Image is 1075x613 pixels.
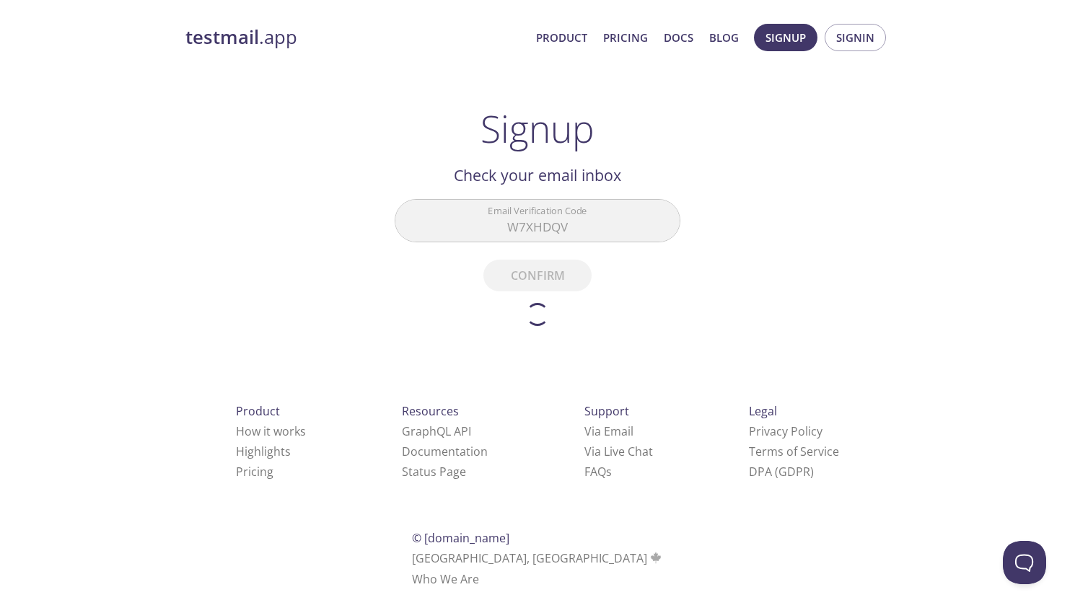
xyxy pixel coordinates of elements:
strong: testmail [185,25,259,50]
iframe: Help Scout Beacon - Open [1003,541,1046,584]
a: testmail.app [185,25,525,50]
span: © [DOMAIN_NAME] [412,530,509,546]
h2: Check your email inbox [395,163,680,188]
a: Via Live Chat [584,444,653,459]
a: Highlights [236,444,291,459]
a: FAQ [584,464,612,480]
a: Privacy Policy [749,423,822,439]
a: GraphQL API [402,423,471,439]
a: DPA (GDPR) [749,464,814,480]
a: Blog [709,28,739,47]
h1: Signup [481,107,594,150]
a: Product [536,28,587,47]
span: Product [236,403,280,419]
span: s [606,464,612,480]
span: Resources [402,403,459,419]
a: Docs [664,28,693,47]
span: Signin [836,28,874,47]
a: Documentation [402,444,488,459]
span: Support [584,403,629,419]
button: Signin [825,24,886,51]
a: Via Email [584,423,633,439]
span: Legal [749,403,777,419]
button: Signup [754,24,817,51]
a: How it works [236,423,306,439]
a: Pricing [236,464,273,480]
a: Status Page [402,464,466,480]
a: Terms of Service [749,444,839,459]
span: [GEOGRAPHIC_DATA], [GEOGRAPHIC_DATA] [412,550,664,566]
span: Signup [765,28,806,47]
a: Pricing [603,28,648,47]
a: Who We Are [412,571,479,587]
